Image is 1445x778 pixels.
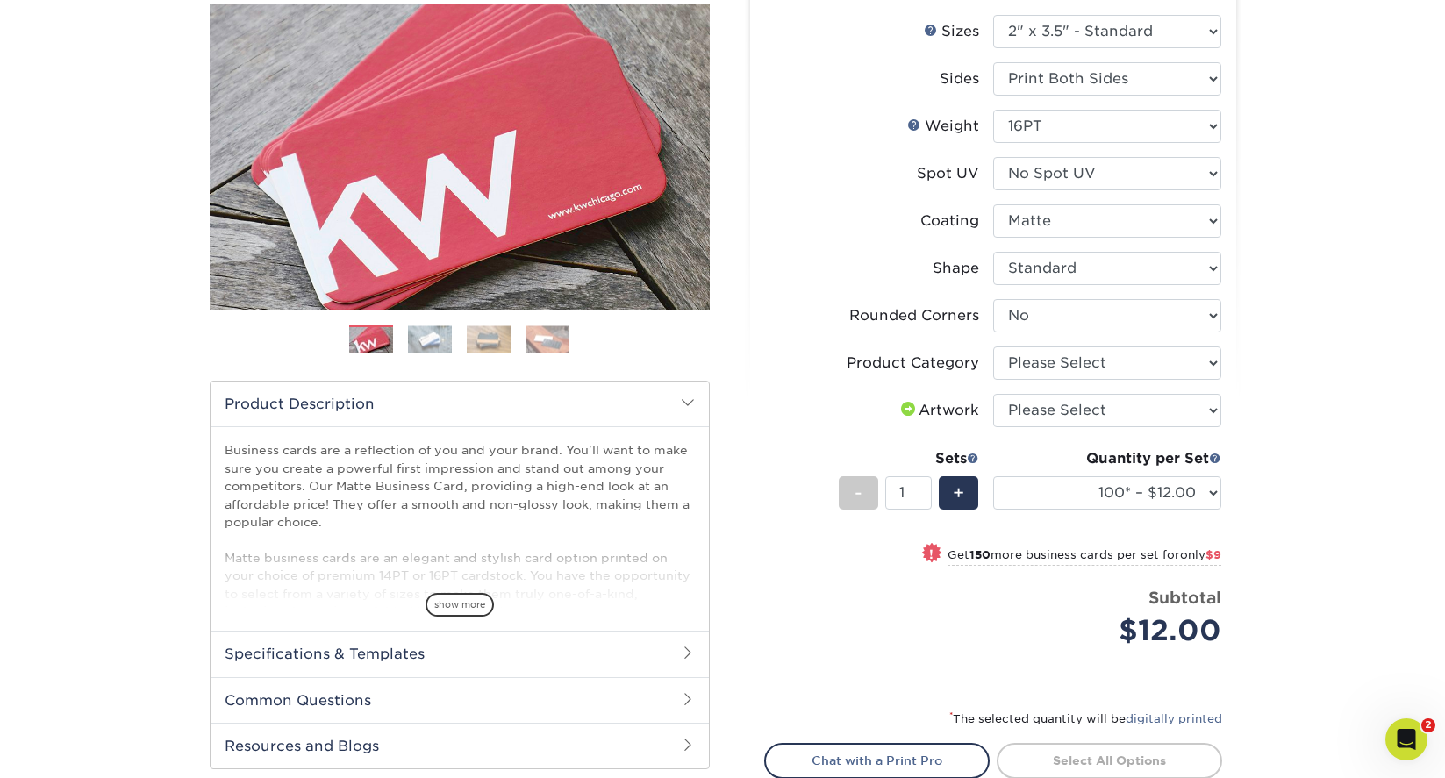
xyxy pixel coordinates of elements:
[1006,610,1221,652] div: $12.00
[467,325,511,353] img: Business Cards 03
[426,593,494,617] span: show more
[849,305,979,326] div: Rounded Corners
[920,211,979,232] div: Coating
[847,353,979,374] div: Product Category
[855,480,862,506] span: -
[997,743,1222,778] a: Select All Options
[225,441,695,691] p: Business cards are a reflection of you and your brand. You'll want to make sure you create a powe...
[526,325,569,353] img: Business Cards 04
[924,21,979,42] div: Sizes
[1180,548,1221,561] span: only
[1148,588,1221,607] strong: Subtotal
[4,724,149,772] iframe: Google Customer Reviews
[993,448,1221,469] div: Quantity per Set
[929,545,934,563] span: !
[764,743,990,778] a: Chat with a Print Pro
[408,325,452,353] img: Business Cards 02
[940,68,979,89] div: Sides
[907,116,979,137] div: Weight
[953,480,964,506] span: +
[1205,548,1221,561] span: $9
[948,548,1221,566] small: Get more business cards per set for
[211,382,709,426] h2: Product Description
[898,400,979,421] div: Artwork
[211,677,709,723] h2: Common Questions
[211,631,709,676] h2: Specifications & Templates
[933,258,979,279] div: Shape
[839,448,979,469] div: Sets
[969,548,991,561] strong: 150
[1385,718,1427,760] iframe: Intercom live chat
[1126,712,1222,725] a: digitally printed
[211,723,709,768] h2: Resources and Blogs
[917,163,979,184] div: Spot UV
[1421,718,1435,732] span: 2
[949,712,1222,725] small: The selected quantity will be
[349,318,393,362] img: Business Cards 01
